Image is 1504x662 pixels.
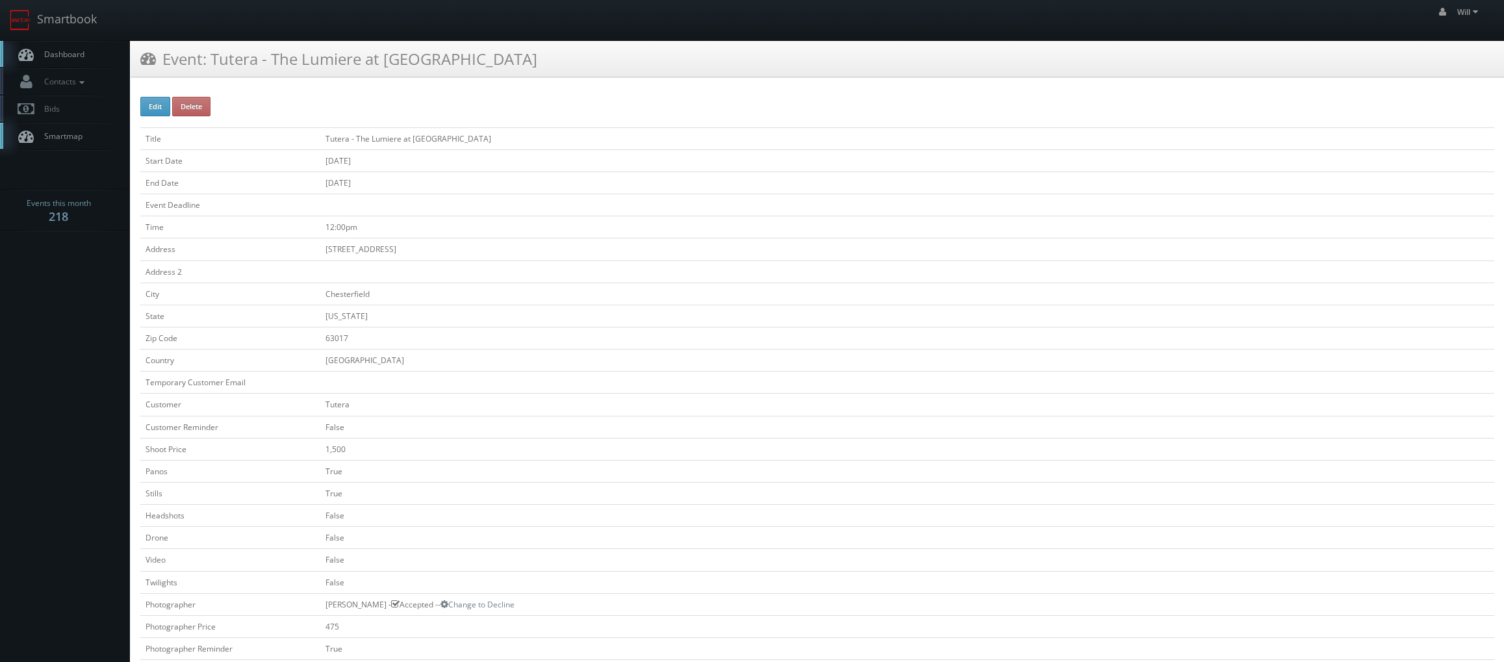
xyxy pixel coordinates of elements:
[140,327,320,349] td: Zip Code
[140,593,320,615] td: Photographer
[27,197,91,210] span: Events this month
[140,416,320,438] td: Customer Reminder
[140,305,320,327] td: State
[320,305,1494,327] td: [US_STATE]
[140,350,320,372] td: Country
[172,97,210,116] button: Delete
[140,172,320,194] td: End Date
[140,505,320,527] td: Headshots
[140,615,320,637] td: Photographer Price
[140,97,170,116] button: Edit
[140,283,320,305] td: City
[320,216,1494,238] td: 12:00pm
[320,571,1494,593] td: False
[440,599,515,610] a: Change to Decline
[140,372,320,394] td: Temporary Customer Email
[140,149,320,172] td: Start Date
[320,438,1494,460] td: 1,500
[320,283,1494,305] td: Chesterfield
[38,103,60,114] span: Bids
[140,194,320,216] td: Event Deadline
[140,238,320,261] td: Address
[140,438,320,460] td: Shoot Price
[38,76,88,87] span: Contacts
[140,47,537,70] h3: Event: Tutera - The Lumiere at [GEOGRAPHIC_DATA]
[140,527,320,549] td: Drone
[140,637,320,659] td: Photographer Reminder
[49,209,68,224] strong: 218
[320,172,1494,194] td: [DATE]
[140,460,320,482] td: Panos
[140,394,320,416] td: Customer
[140,482,320,504] td: Stills
[320,482,1494,504] td: True
[140,216,320,238] td: Time
[320,127,1494,149] td: Tutera - The Lumiere at [GEOGRAPHIC_DATA]
[320,327,1494,349] td: 63017
[320,615,1494,637] td: 475
[140,571,320,593] td: Twilights
[140,549,320,571] td: Video
[10,10,31,31] img: smartbook-logo.png
[38,49,84,60] span: Dashboard
[320,505,1494,527] td: False
[320,593,1494,615] td: [PERSON_NAME] - Accepted --
[320,238,1494,261] td: [STREET_ADDRESS]
[320,350,1494,372] td: [GEOGRAPHIC_DATA]
[320,416,1494,438] td: False
[320,460,1494,482] td: True
[320,549,1494,571] td: False
[320,637,1494,659] td: True
[140,261,320,283] td: Address 2
[140,127,320,149] td: Title
[320,527,1494,549] td: False
[38,131,83,142] span: Smartmap
[320,394,1494,416] td: Tutera
[1457,6,1482,18] span: Will
[320,149,1494,172] td: [DATE]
